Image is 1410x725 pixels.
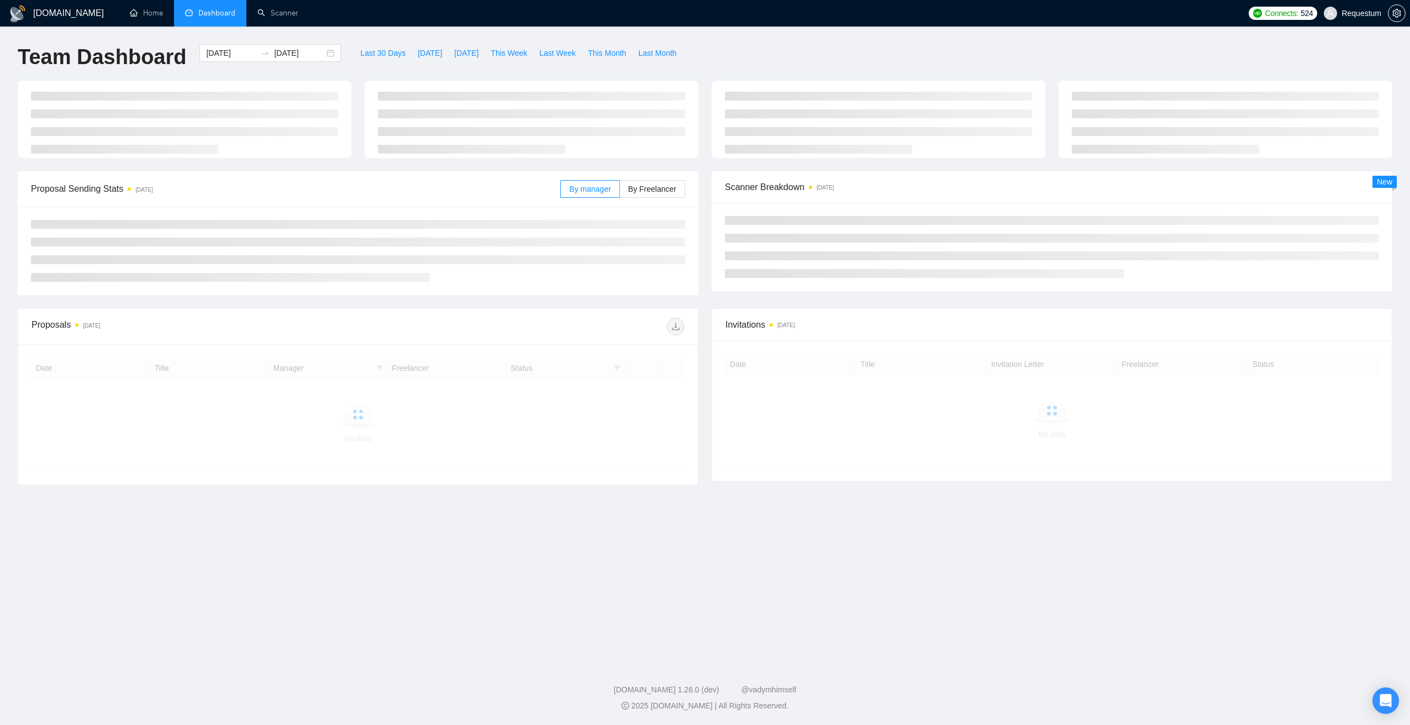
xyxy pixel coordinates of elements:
span: copyright [622,702,629,710]
span: This Month [588,47,626,59]
span: [DATE] [454,47,478,59]
span: to [261,49,270,57]
button: [DATE] [412,44,448,62]
span: Last Month [638,47,676,59]
button: setting [1388,4,1406,22]
span: setting [1388,9,1405,18]
a: homeHome [130,8,163,18]
span: By manager [569,185,611,193]
span: New [1377,177,1392,186]
time: [DATE] [135,187,152,193]
button: Last Week [533,44,582,62]
div: 2025 [DOMAIN_NAME] | All Rights Reserved. [9,700,1401,712]
a: [DOMAIN_NAME] 1.26.0 (dev) [614,685,719,694]
div: Proposals [31,318,358,335]
button: [DATE] [448,44,485,62]
span: Last 30 Days [360,47,406,59]
div: Open Intercom Messenger [1372,687,1399,714]
button: Last Month [632,44,682,62]
span: Invitations [725,318,1379,332]
button: This Week [485,44,533,62]
span: user [1327,9,1334,17]
time: [DATE] [777,322,795,328]
span: 524 [1301,7,1313,19]
a: setting [1388,9,1406,18]
a: searchScanner [257,8,298,18]
span: This Week [491,47,527,59]
img: upwork-logo.png [1253,9,1262,18]
span: Connects: [1265,7,1298,19]
span: [DATE] [418,47,442,59]
span: swap-right [261,49,270,57]
time: [DATE] [817,185,834,191]
input: Start date [206,47,256,59]
span: Scanner Breakdown [725,180,1379,194]
img: logo [9,5,27,23]
button: This Month [582,44,632,62]
span: By Freelancer [628,185,676,193]
span: dashboard [185,9,193,17]
span: Proposal Sending Stats [31,182,560,196]
span: Last Week [539,47,576,59]
span: Dashboard [198,8,235,18]
input: End date [274,47,324,59]
a: @vadymhimself [741,685,796,694]
h1: Team Dashboard [18,44,186,70]
time: [DATE] [83,323,100,329]
button: Last 30 Days [354,44,412,62]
